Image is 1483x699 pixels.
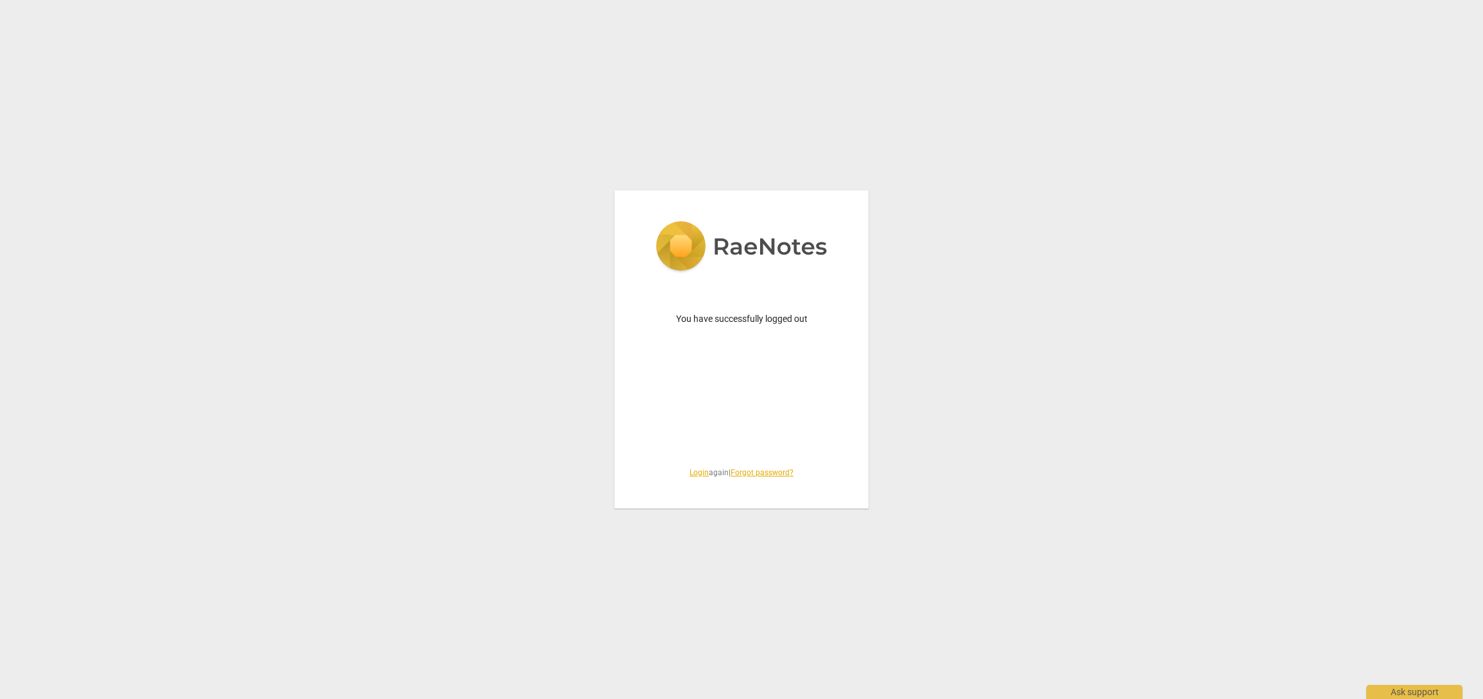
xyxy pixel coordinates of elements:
[690,468,709,477] a: Login
[1366,685,1462,699] div: Ask support
[645,312,838,326] p: You have successfully logged out
[731,468,793,477] a: Forgot password?
[645,467,838,478] span: again |
[656,221,827,274] img: 5ac2273c67554f335776073100b6d88f.svg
